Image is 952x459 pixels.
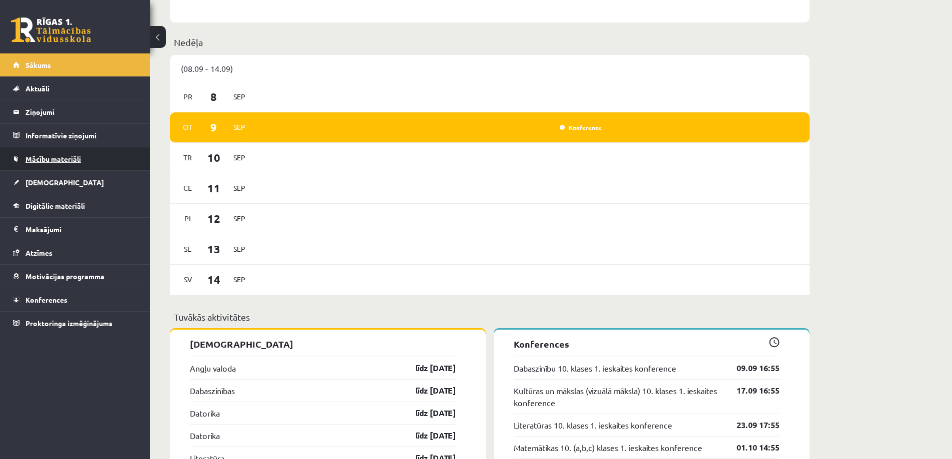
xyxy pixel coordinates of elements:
[722,362,780,374] a: 09.09 16:55
[174,35,806,49] p: Nedēļa
[229,89,250,104] span: Sep
[229,241,250,257] span: Sep
[177,211,198,226] span: Pi
[229,119,250,135] span: Sep
[229,180,250,196] span: Sep
[25,84,49,93] span: Aktuāli
[13,241,137,264] a: Atzīmes
[13,100,137,123] a: Ziņojumi
[229,272,250,287] span: Sep
[177,180,198,196] span: Ce
[25,154,81,163] span: Mācību materiāli
[177,241,198,257] span: Se
[514,385,722,409] a: Kultūras un mākslas (vizuālā māksla) 10. klases 1. ieskaites konference
[25,218,137,241] legend: Maksājumi
[177,150,198,165] span: Tr
[514,419,672,431] a: Literatūras 10. klases 1. ieskaites konference
[25,201,85,210] span: Digitālie materiāli
[13,312,137,335] a: Proktoringa izmēģinājums
[13,265,137,288] a: Motivācijas programma
[25,319,112,328] span: Proktoringa izmēģinājums
[13,147,137,170] a: Mācību materiāli
[229,211,250,226] span: Sep
[13,218,137,241] a: Maksājumi
[177,89,198,104] span: Pr
[198,119,229,135] span: 9
[25,248,52,257] span: Atzīmes
[198,241,229,257] span: 13
[190,362,236,374] a: Angļu valoda
[174,310,806,324] p: Tuvākās aktivitātes
[722,385,780,397] a: 17.09 16:55
[198,271,229,288] span: 14
[229,150,250,165] span: Sep
[25,295,67,304] span: Konferences
[398,430,456,442] a: līdz [DATE]
[190,337,456,351] p: [DEMOGRAPHIC_DATA]
[25,178,104,187] span: [DEMOGRAPHIC_DATA]
[190,385,235,397] a: Dabaszinības
[177,119,198,135] span: Ot
[398,407,456,419] a: līdz [DATE]
[722,442,780,454] a: 01.10 14:55
[13,194,137,217] a: Digitālie materiāli
[25,272,104,281] span: Motivācijas programma
[198,210,229,227] span: 12
[25,100,137,123] legend: Ziņojumi
[190,407,220,419] a: Datorika
[170,55,810,82] div: (08.09 - 14.09)
[25,124,137,147] legend: Informatīvie ziņojumi
[13,77,137,100] a: Aktuāli
[198,149,229,166] span: 10
[198,88,229,105] span: 8
[13,53,137,76] a: Sākums
[514,337,780,351] p: Konferences
[25,60,51,69] span: Sākums
[198,180,229,196] span: 11
[177,272,198,287] span: Sv
[13,288,137,311] a: Konferences
[722,419,780,431] a: 23.09 17:55
[398,362,456,374] a: līdz [DATE]
[514,442,702,454] a: Matemātikas 10. (a,b,c) klases 1. ieskaites konference
[13,124,137,147] a: Informatīvie ziņojumi
[11,17,91,42] a: Rīgas 1. Tālmācības vidusskola
[190,430,220,442] a: Datorika
[514,362,676,374] a: Dabaszinību 10. klases 1. ieskaites konference
[560,123,602,131] a: Konference
[398,385,456,397] a: līdz [DATE]
[13,171,137,194] a: [DEMOGRAPHIC_DATA]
